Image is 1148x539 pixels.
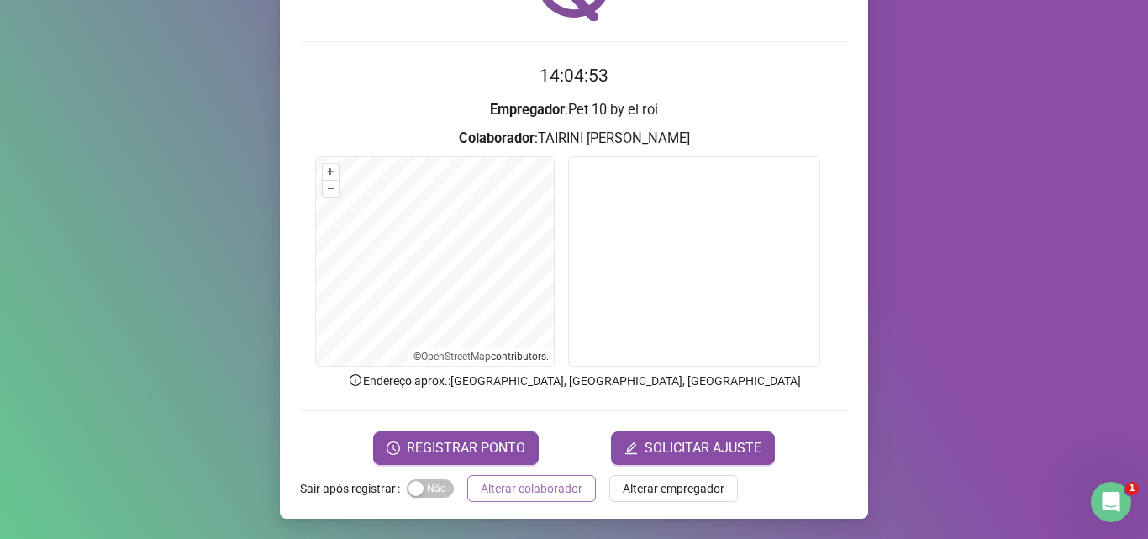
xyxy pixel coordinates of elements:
[387,441,400,455] span: clock-circle
[611,431,775,465] button: editSOLICITAR AJUSTE
[624,441,638,455] span: edit
[609,475,738,502] button: Alterar empregador
[481,479,582,498] span: Alterar colaborador
[323,181,339,197] button: –
[645,438,761,458] span: SOLICITAR AJUSTE
[300,372,848,390] p: Endereço aprox. : [GEOGRAPHIC_DATA], [GEOGRAPHIC_DATA], [GEOGRAPHIC_DATA]
[300,475,407,502] label: Sair após registrar
[421,351,491,362] a: OpenStreetMap
[467,475,596,502] button: Alterar colaborador
[1125,482,1139,495] span: 1
[407,438,525,458] span: REGISTRAR PONTO
[413,351,549,362] li: © contributors.
[540,66,608,86] time: 14:04:53
[1091,482,1131,522] iframe: Intercom live chat
[459,130,535,146] strong: Colaborador
[348,373,363,388] span: info-circle
[300,128,848,150] h3: : TAIRINI [PERSON_NAME]
[373,431,539,465] button: REGISTRAR PONTO
[300,99,848,121] h3: : Pet 10 by el roi
[623,479,724,498] span: Alterar empregador
[490,102,565,118] strong: Empregador
[323,164,339,180] button: +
